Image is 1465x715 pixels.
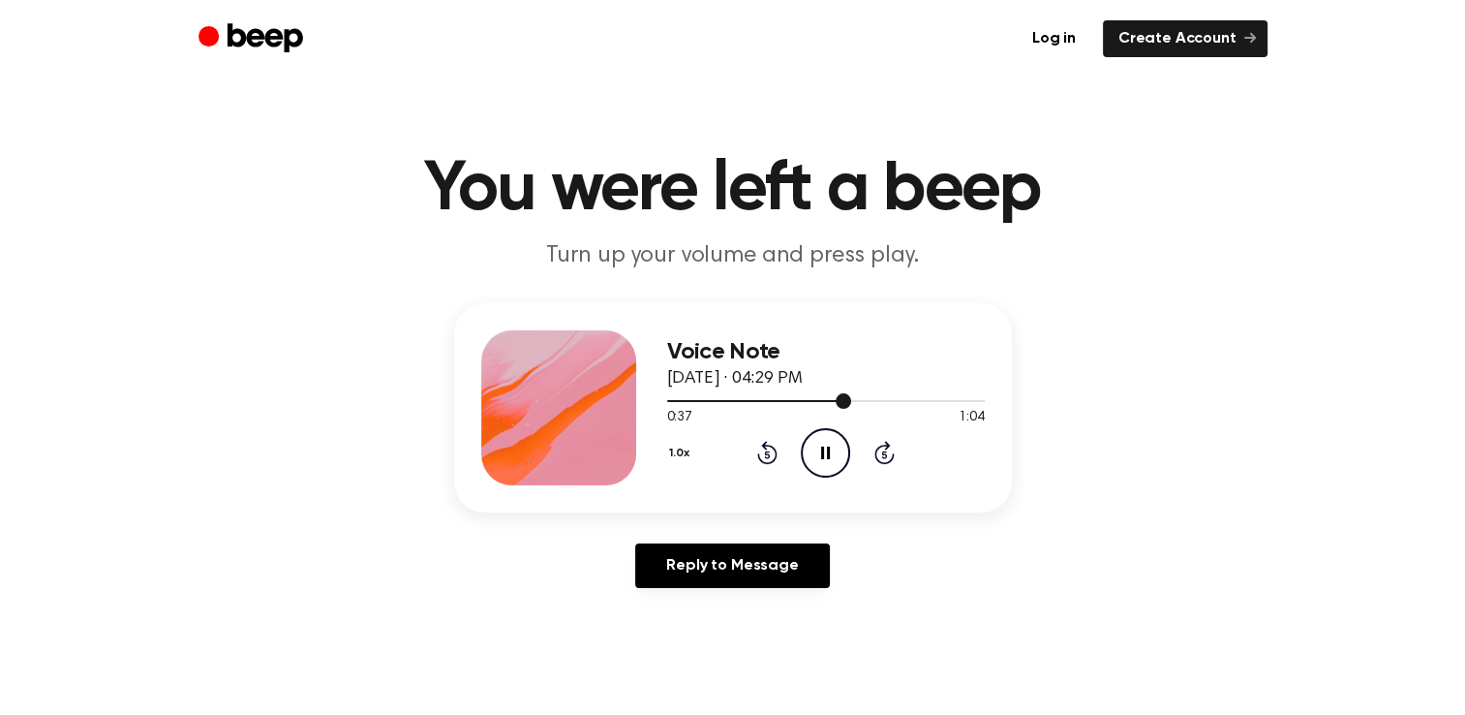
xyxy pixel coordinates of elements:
[1103,20,1267,57] a: Create Account
[1017,20,1091,57] a: Log in
[198,20,308,58] a: Beep
[667,339,985,365] h3: Voice Note
[667,437,697,470] button: 1.0x
[361,240,1105,272] p: Turn up your volume and press play.
[959,408,984,428] span: 1:04
[667,370,803,388] span: [DATE] · 04:29 PM
[237,155,1229,225] h1: You were left a beep
[667,408,692,428] span: 0:37
[635,544,829,588] a: Reply to Message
